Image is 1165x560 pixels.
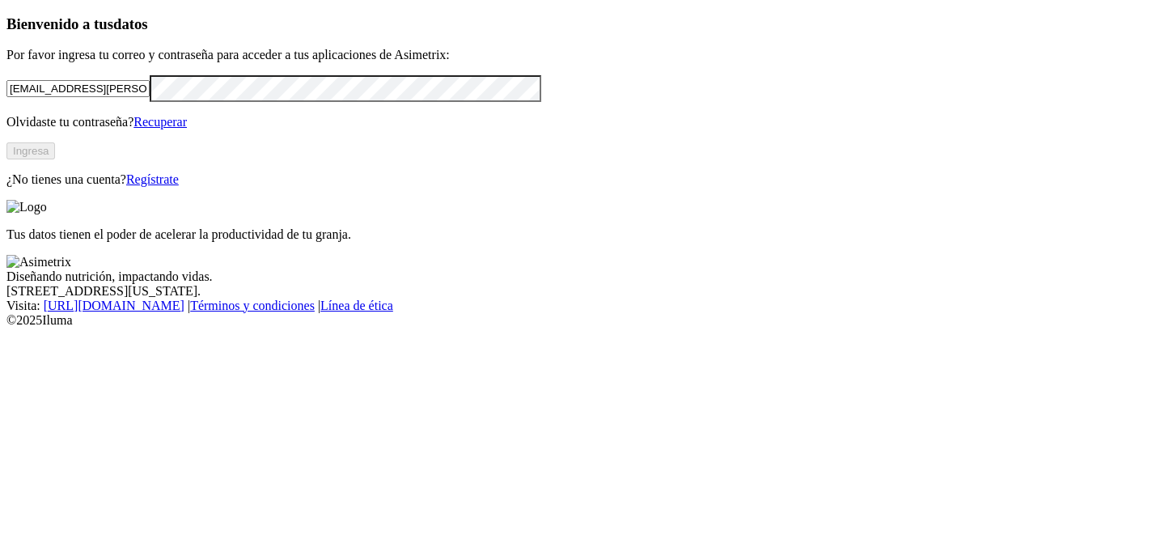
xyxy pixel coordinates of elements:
[6,172,1159,187] p: ¿No tienes una cuenta?
[113,15,148,32] span: datos
[190,299,315,312] a: Términos y condiciones
[126,172,179,186] a: Regístrate
[6,142,55,159] button: Ingresa
[6,284,1159,299] div: [STREET_ADDRESS][US_STATE].
[6,15,1159,33] h3: Bienvenido a tus
[6,200,47,214] img: Logo
[6,255,71,269] img: Asimetrix
[6,313,1159,328] div: © 2025 Iluma
[6,115,1159,129] p: Olvidaste tu contraseña?
[6,269,1159,284] div: Diseñando nutrición, impactando vidas.
[6,227,1159,242] p: Tus datos tienen el poder de acelerar la productividad de tu granja.
[6,48,1159,62] p: Por favor ingresa tu correo y contraseña para acceder a tus aplicaciones de Asimetrix:
[44,299,184,312] a: [URL][DOMAIN_NAME]
[6,299,1159,313] div: Visita : | |
[320,299,393,312] a: Línea de ética
[6,80,150,97] input: Tu correo
[133,115,187,129] a: Recuperar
